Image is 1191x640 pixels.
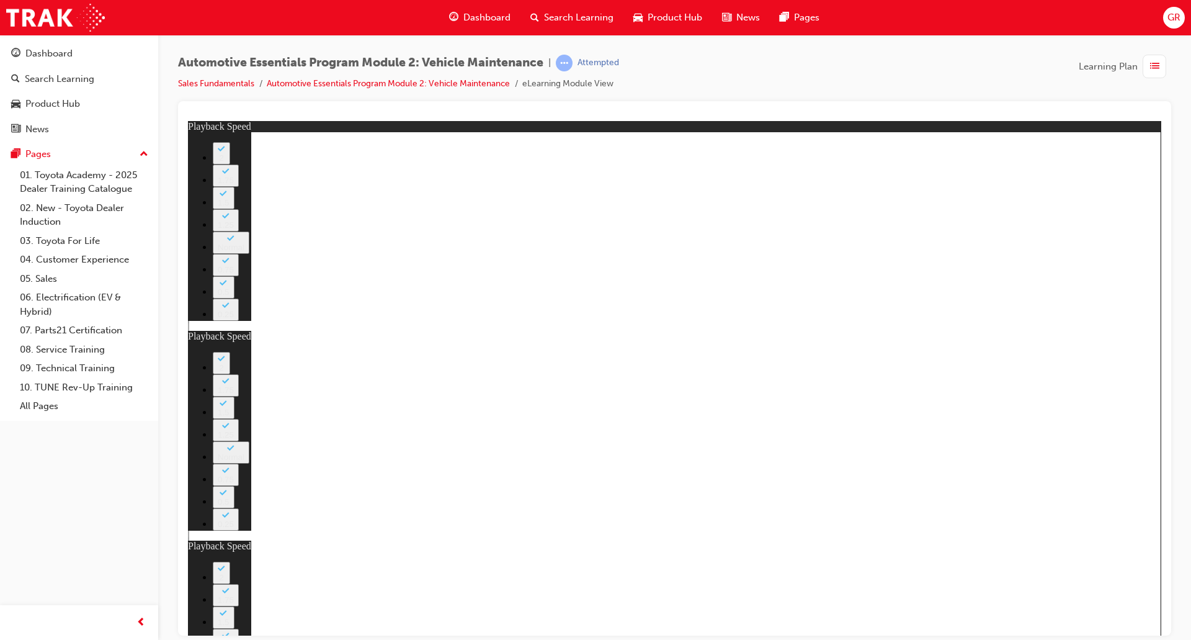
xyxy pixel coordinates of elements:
button: Pages [5,143,153,166]
a: 02. New - Toyota Dealer Induction [15,199,153,232]
div: News [25,122,49,137]
span: search-icon [11,74,20,85]
a: News [5,118,153,141]
a: 05. Sales [15,269,153,289]
a: 01. Toyota Academy - 2025 Dealer Training Catalogue [15,166,153,199]
a: news-iconNews [712,5,770,30]
div: Dashboard [25,47,73,61]
span: news-icon [722,10,731,25]
span: up-icon [140,146,148,163]
span: Learning Plan [1079,60,1138,74]
span: guage-icon [449,10,458,25]
a: Product Hub [5,92,153,115]
span: News [736,11,760,25]
span: Pages [794,11,819,25]
button: Learning Plan [1079,55,1171,78]
a: Search Learning [5,68,153,91]
a: 04. Customer Experience [15,250,153,269]
a: 08. Service Training [15,340,153,359]
span: list-icon [1150,59,1159,74]
a: car-iconProduct Hub [623,5,712,30]
a: pages-iconPages [770,5,829,30]
a: search-iconSearch Learning [520,5,623,30]
span: GR [1167,11,1180,25]
span: search-icon [530,10,539,25]
a: 03. Toyota For Life [15,232,153,251]
span: pages-icon [11,149,20,160]
a: Sales Fundamentals [178,78,254,89]
span: Search Learning [544,11,613,25]
span: guage-icon [11,48,20,60]
span: Product Hub [648,11,702,25]
a: All Pages [15,397,153,416]
span: | [548,56,551,70]
span: pages-icon [780,10,789,25]
button: GR [1163,7,1185,29]
span: news-icon [11,124,20,135]
img: Trak [6,4,105,32]
span: learningRecordVerb_ATTEMPT-icon [556,55,573,71]
a: guage-iconDashboard [439,5,520,30]
div: Attempted [578,57,619,69]
span: Automotive Essentials Program Module 2: Vehicle Maintenance [178,56,543,70]
a: 07. Parts21 Certification [15,321,153,340]
span: prev-icon [136,615,146,631]
a: Dashboard [5,42,153,65]
span: car-icon [633,10,643,25]
a: 06. Electrification (EV & Hybrid) [15,288,153,321]
div: Search Learning [25,72,94,86]
a: 09. Technical Training [15,359,153,378]
div: Pages [25,147,51,161]
span: Dashboard [463,11,511,25]
button: DashboardSearch LearningProduct HubNews [5,40,153,143]
span: car-icon [11,99,20,110]
a: 10. TUNE Rev-Up Training [15,378,153,397]
a: Automotive Essentials Program Module 2: Vehicle Maintenance [267,78,510,89]
li: eLearning Module View [522,77,613,91]
div: Product Hub [25,97,80,111]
